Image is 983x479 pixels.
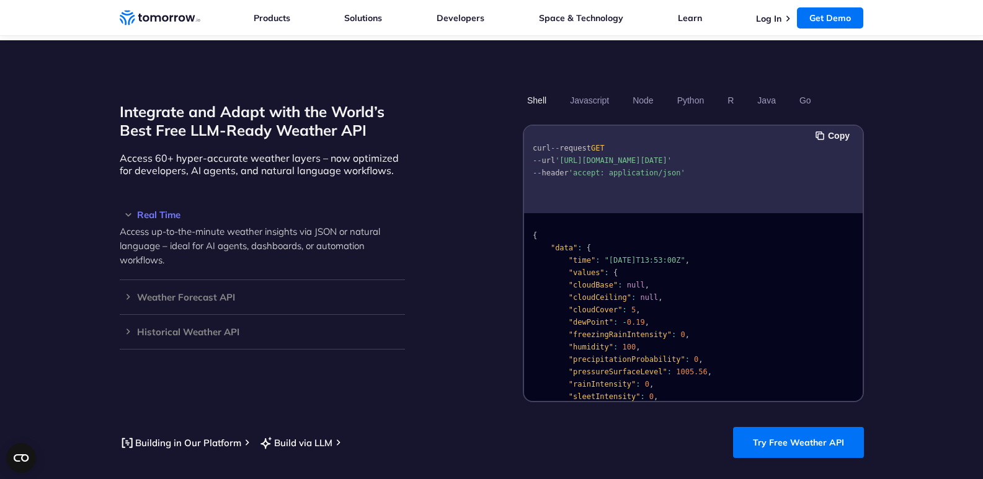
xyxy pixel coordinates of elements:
[622,305,626,314] span: :
[568,293,631,302] span: "cloudCeiling"
[568,256,595,265] span: "time"
[733,427,864,458] a: Try Free Weather API
[259,435,332,450] a: Build via LLM
[586,244,590,252] span: {
[685,330,689,339] span: ,
[756,13,781,24] a: Log In
[559,144,591,152] span: request
[120,435,241,450] a: Building in Our Platform
[626,281,644,289] span: null
[120,152,405,177] p: Access 60+ hyper-accurate weather layers – now optimized for developers, AI agents, and natural l...
[613,268,618,277] span: {
[539,12,623,24] a: Space & Technology
[120,327,405,336] h3: Historical Weather API
[797,7,863,29] a: Get Demo
[644,380,649,389] span: 0
[678,12,702,24] a: Learn
[794,90,815,111] button: Go
[120,102,405,139] h2: Integrate and Adapt with the World’s Best Free LLM-Ready Weather API
[672,90,708,111] button: Python
[667,367,671,376] span: :
[595,256,600,265] span: :
[654,392,658,401] span: ,
[541,156,555,165] span: url
[618,281,622,289] span: :
[649,392,653,401] span: 0
[604,256,685,265] span: "[DATE]T13:53:00Z"
[685,256,689,265] span: ,
[622,343,636,351] span: 100
[550,144,559,152] span: --
[590,144,604,152] span: GET
[640,392,644,401] span: :
[120,210,405,219] h3: Real Time
[649,380,653,389] span: ,
[568,380,635,389] span: "rainIntensity"
[680,330,685,339] span: 0
[631,305,635,314] span: 5
[568,330,671,339] span: "freezingRainIntensity"
[636,380,640,389] span: :
[437,12,484,24] a: Developers
[631,293,635,302] span: :
[533,156,541,165] span: --
[533,144,551,152] span: curl
[568,367,667,376] span: "pressureSurfaceLevel"
[568,355,685,364] span: "precipitationProbability"
[577,244,582,252] span: :
[613,343,618,351] span: :
[723,90,738,111] button: R
[568,343,613,351] span: "humidity"
[816,129,853,143] button: Copy
[613,318,618,327] span: :
[698,355,703,364] span: ,
[550,244,577,252] span: "data"
[6,443,36,473] button: Open CMP widget
[120,9,200,27] a: Home link
[685,355,689,364] span: :
[568,318,613,327] span: "dewPoint"
[622,318,626,327] span: -
[541,169,568,177] span: header
[533,231,537,240] span: {
[568,305,622,314] span: "cloudCover"
[644,318,649,327] span: ,
[644,281,649,289] span: ,
[568,392,640,401] span: "sleetIntensity"
[636,343,640,351] span: ,
[568,268,604,277] span: "values"
[555,156,672,165] span: '[URL][DOMAIN_NAME][DATE]'
[694,355,698,364] span: 0
[753,90,780,111] button: Java
[568,169,685,177] span: 'accept: application/json'
[676,367,708,376] span: 1005.56
[523,90,551,111] button: Shell
[566,90,613,111] button: Javascript
[344,12,382,24] a: Solutions
[636,305,640,314] span: ,
[707,367,711,376] span: ,
[671,330,675,339] span: :
[604,268,608,277] span: :
[640,293,658,302] span: null
[628,90,657,111] button: Node
[120,224,405,267] p: Access up-to-the-minute weather insights via JSON or natural language – ideal for AI agents, dash...
[658,293,662,302] span: ,
[533,169,541,177] span: --
[120,292,405,302] h3: Weather Forecast API
[626,318,644,327] span: 0.19
[568,281,617,289] span: "cloudBase"
[254,12,290,24] a: Products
